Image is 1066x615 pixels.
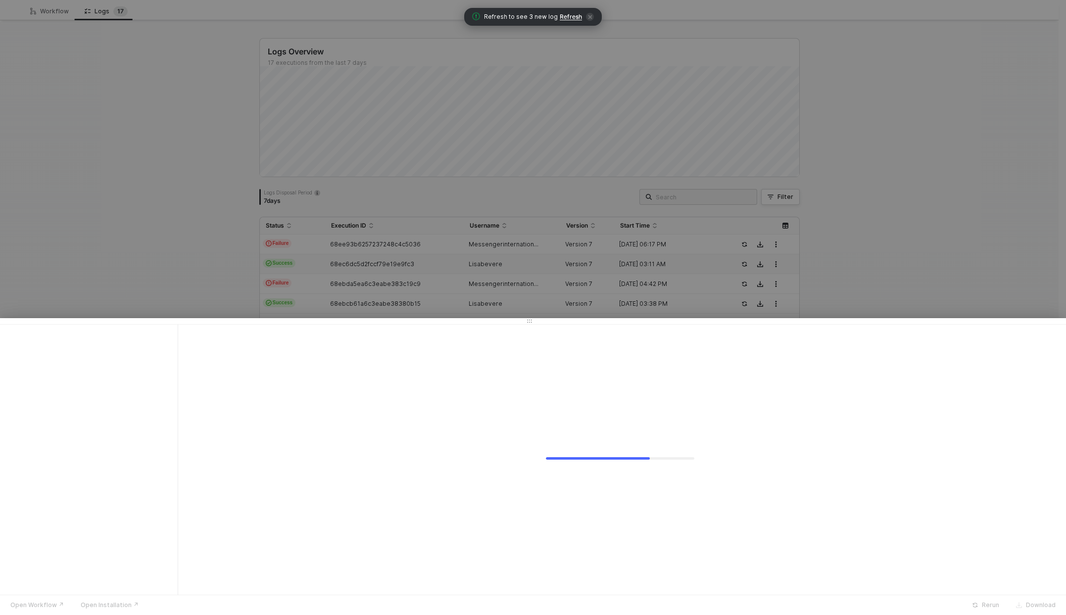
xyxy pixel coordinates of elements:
button: Download [1010,599,1062,611]
span: icon-close [586,13,594,21]
button: Open Workflow ↗ [4,599,70,611]
span: icon-drag-indicator [527,318,533,324]
span: Refresh [560,13,582,21]
span: Refresh to see 3 new log [484,12,558,22]
span: icon-exclamation [472,12,480,20]
button: Open Installation ↗ [74,599,145,611]
button: Rerun [966,599,1006,611]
